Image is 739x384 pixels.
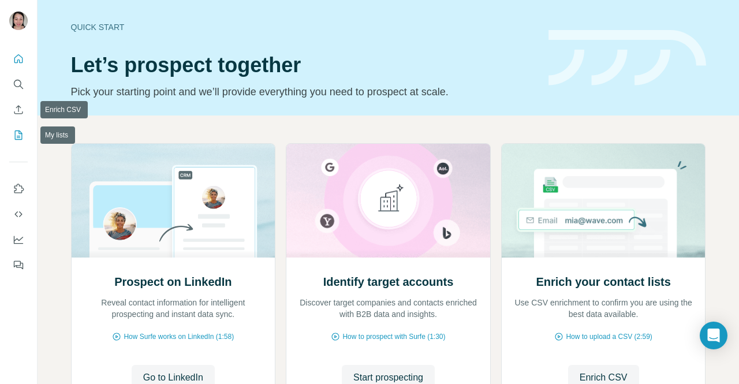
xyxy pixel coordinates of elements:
[9,12,28,30] img: Avatar
[286,144,491,258] img: Identify target accounts
[9,74,28,95] button: Search
[9,99,28,120] button: Enrich CSV
[83,297,264,320] p: Reveal contact information for intelligent prospecting and instant data sync.
[9,204,28,225] button: Use Surfe API
[9,178,28,199] button: Use Surfe on LinkedIn
[501,144,706,258] img: Enrich your contact lists
[700,322,727,349] div: Open Intercom Messenger
[536,274,670,290] h2: Enrich your contact lists
[513,297,694,320] p: Use CSV enrichment to confirm you are using the best data available.
[71,84,535,100] p: Pick your starting point and we’ll provide everything you need to prospect at scale.
[548,30,706,86] img: banner
[71,21,535,33] div: Quick start
[9,49,28,69] button: Quick start
[9,125,28,146] button: My lists
[566,331,652,342] span: How to upload a CSV (2:59)
[323,274,454,290] h2: Identify target accounts
[9,229,28,250] button: Dashboard
[114,274,232,290] h2: Prospect on LinkedIn
[71,144,276,258] img: Prospect on LinkedIn
[298,297,479,320] p: Discover target companies and contacts enriched with B2B data and insights.
[9,255,28,275] button: Feedback
[71,54,535,77] h1: Let’s prospect together
[342,331,445,342] span: How to prospect with Surfe (1:30)
[124,331,234,342] span: How Surfe works on LinkedIn (1:58)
